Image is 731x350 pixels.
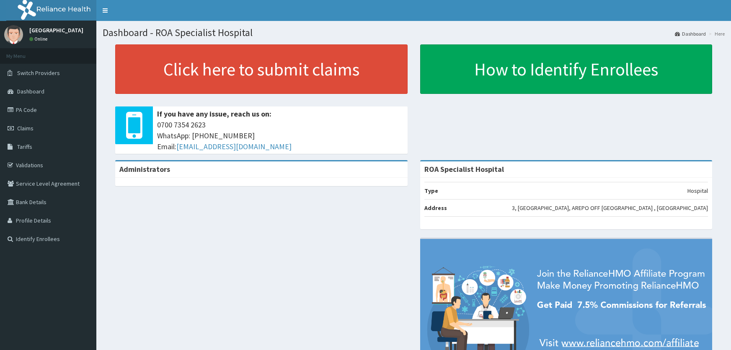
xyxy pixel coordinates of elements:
[157,109,271,119] b: If you have any issue, reach us on:
[29,36,49,42] a: Online
[424,204,447,212] b: Address
[512,204,708,212] p: 3, [GEOGRAPHIC_DATA], AREPO OFF [GEOGRAPHIC_DATA] , [GEOGRAPHIC_DATA]
[157,119,403,152] span: 0700 7354 2623 WhatsApp: [PHONE_NUMBER] Email:
[420,44,713,94] a: How to Identify Enrollees
[17,69,60,77] span: Switch Providers
[17,143,32,150] span: Tariffs
[115,44,408,94] a: Click here to submit claims
[17,124,34,132] span: Claims
[176,142,292,151] a: [EMAIL_ADDRESS][DOMAIN_NAME]
[424,187,438,194] b: Type
[424,164,504,174] strong: ROA Specialist Hospital
[103,27,725,38] h1: Dashboard - ROA Specialist Hospital
[119,164,170,174] b: Administrators
[4,25,23,44] img: User Image
[675,30,706,37] a: Dashboard
[707,30,725,37] li: Here
[17,88,44,95] span: Dashboard
[29,27,83,33] p: [GEOGRAPHIC_DATA]
[687,187,708,195] p: Hospital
